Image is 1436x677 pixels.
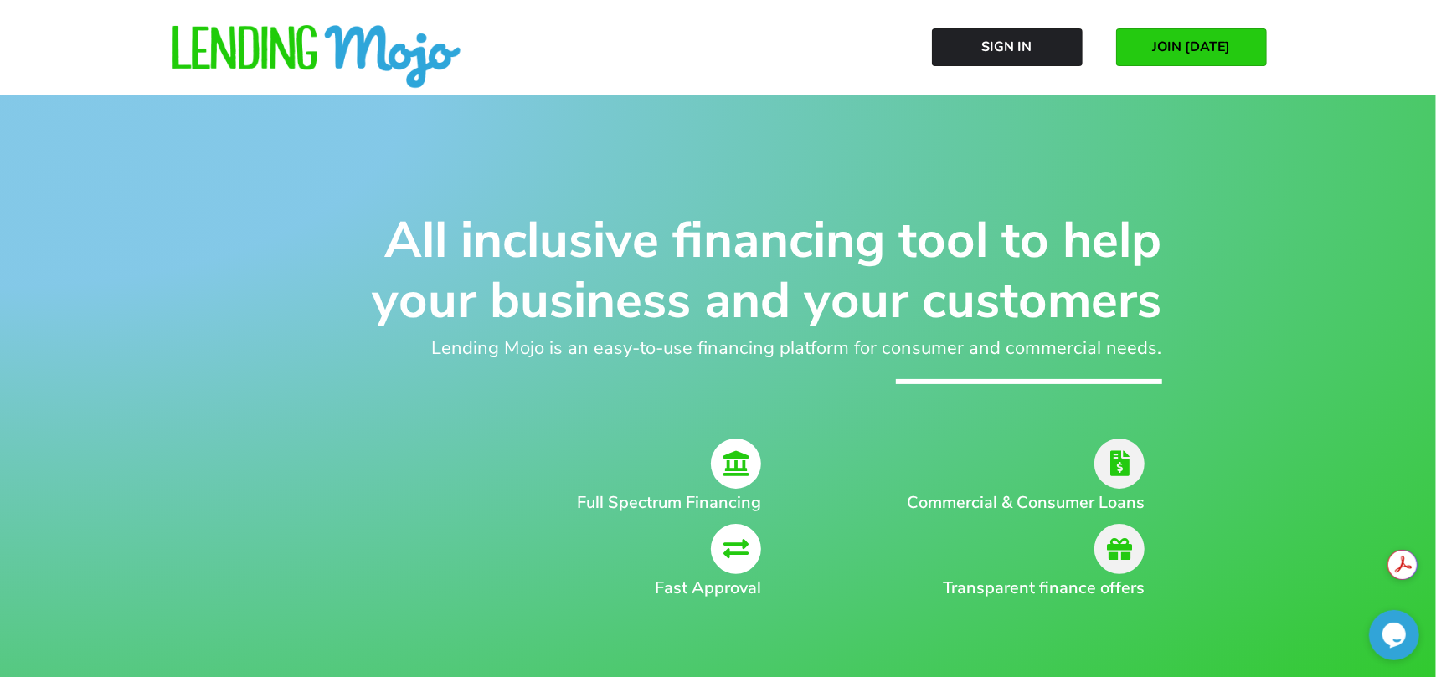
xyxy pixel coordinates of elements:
span: JOIN [DATE] [1152,39,1230,54]
h2: Lending Mojo is an easy-to-use financing platform for consumer and commercial needs. [275,335,1162,362]
h2: Commercial & Consumer Loans [878,490,1145,515]
h2: Fast Approval [350,576,762,601]
img: lm-horizontal-logo [170,25,463,90]
a: JOIN [DATE] [1116,28,1267,66]
h2: Transparent finance offers [878,576,1145,601]
a: Sign In [932,28,1083,66]
span: Sign In [982,39,1032,54]
h2: Full Spectrum Financing [350,490,762,515]
iframe: chat widget [1369,610,1419,660]
h1: All inclusive financing tool to help your business and your customers [275,210,1162,331]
